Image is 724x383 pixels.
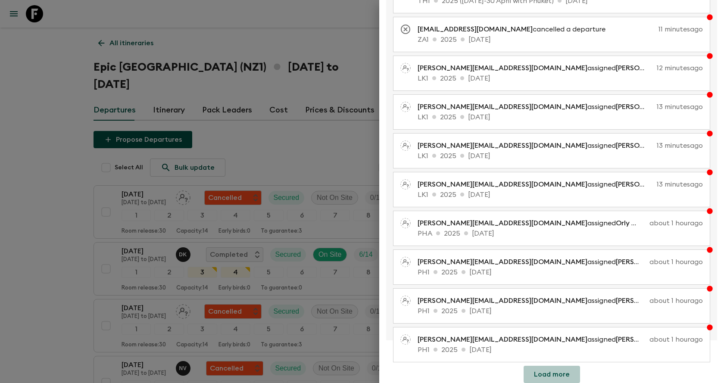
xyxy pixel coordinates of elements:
[616,336,671,343] span: [PERSON_NAME]
[418,334,646,345] p: assigned as a pack leader
[418,151,703,161] p: LK1 2025 [DATE]
[418,112,703,122] p: LK1 2025 [DATE]
[418,181,587,188] span: [PERSON_NAME][EMAIL_ADDRESS][DOMAIN_NAME]
[649,296,703,306] p: about 1 hour ago
[657,63,703,73] p: 12 minutes ago
[418,297,587,304] span: [PERSON_NAME][EMAIL_ADDRESS][DOMAIN_NAME]
[418,65,587,72] span: [PERSON_NAME][EMAIL_ADDRESS][DOMAIN_NAME]
[418,73,703,84] p: LK1 2025 [DATE]
[418,228,703,239] p: PHA 2025 [DATE]
[649,218,703,228] p: about 1 hour ago
[616,220,661,227] span: Orly Darnayla
[649,334,703,345] p: about 1 hour ago
[418,103,587,110] span: [PERSON_NAME][EMAIL_ADDRESS][DOMAIN_NAME]
[616,103,671,110] span: [PERSON_NAME]
[616,24,703,34] p: 11 minutes ago
[616,142,671,149] span: [PERSON_NAME]
[418,34,703,45] p: ZA1 2025 [DATE]
[418,63,653,73] p: assigned as a pack leader
[616,181,671,188] span: [PERSON_NAME]
[649,257,703,267] p: about 1 hour ago
[418,140,653,151] p: assigned as a pack leader
[418,218,646,228] p: assigned as a pack leader
[418,257,646,267] p: assigned as a pack leader
[418,142,587,149] span: [PERSON_NAME][EMAIL_ADDRESS][DOMAIN_NAME]
[418,296,646,306] p: assigned as a pack leader
[657,179,703,190] p: 13 minutes ago
[418,24,612,34] p: cancelled a departure
[418,345,703,355] p: PH1 2025 [DATE]
[418,267,703,277] p: PH1 2025 [DATE]
[418,220,587,227] span: [PERSON_NAME][EMAIL_ADDRESS][DOMAIN_NAME]
[418,258,587,265] span: [PERSON_NAME][EMAIL_ADDRESS][DOMAIN_NAME]
[657,140,703,151] p: 13 minutes ago
[418,336,587,343] span: [PERSON_NAME][EMAIL_ADDRESS][DOMAIN_NAME]
[657,102,703,112] p: 13 minutes ago
[418,190,703,200] p: LK1 2025 [DATE]
[418,306,703,316] p: PH1 2025 [DATE]
[418,102,653,112] p: assigned as a pack leader
[524,366,580,383] button: Load more
[616,65,671,72] span: [PERSON_NAME]
[418,26,533,33] span: [EMAIL_ADDRESS][DOMAIN_NAME]
[418,179,653,190] p: assigned as a pack leader
[616,258,671,265] span: [PERSON_NAME]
